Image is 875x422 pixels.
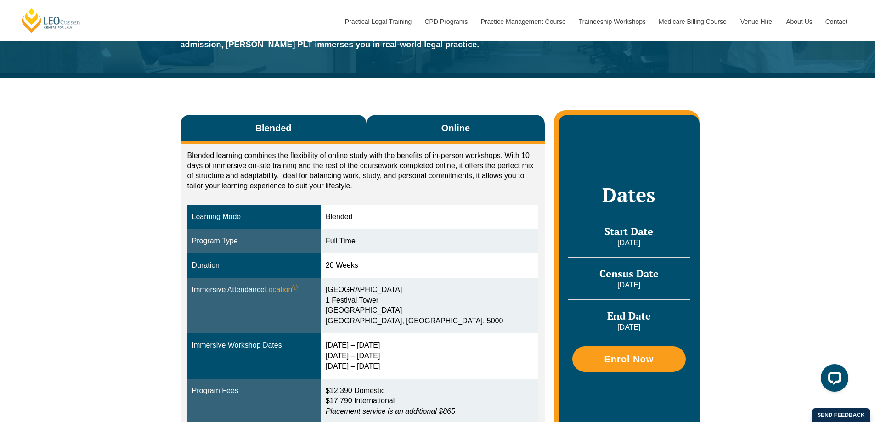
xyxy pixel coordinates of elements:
a: Contact [819,2,854,41]
div: Learning Mode [192,212,316,222]
div: Blended [326,212,533,222]
div: [DATE] – [DATE] [DATE] – [DATE] [DATE] – [DATE] [326,340,533,372]
div: Program Fees [192,386,316,396]
span: End Date [607,309,651,322]
span: $12,390 Domestic [326,387,385,394]
p: [DATE] [568,280,690,290]
a: Enrol Now [572,346,685,372]
a: Medicare Billing Course [652,2,734,41]
a: About Us [779,2,819,41]
div: [GEOGRAPHIC_DATA] 1 Festival Tower [GEOGRAPHIC_DATA] [GEOGRAPHIC_DATA], [GEOGRAPHIC_DATA], 5000 [326,285,533,326]
span: $17,790 International [326,397,395,405]
span: Start Date [604,225,653,238]
a: Venue Hire [734,2,779,41]
span: Census Date [599,267,659,280]
a: [PERSON_NAME] Centre for Law [21,7,82,34]
div: Full Time [326,236,533,247]
a: Practice Management Course [474,2,572,41]
a: Traineeship Workshops [572,2,652,41]
div: Immersive Attendance [192,285,316,295]
span: Blended [255,122,292,135]
p: [DATE] [568,322,690,332]
a: Practical Legal Training [338,2,418,41]
a: CPD Programs [418,2,474,41]
iframe: LiveChat chat widget [813,360,852,399]
h2: Dates [568,183,690,206]
div: 20 Weeks [326,260,533,271]
span: Location [265,285,298,295]
div: Duration [192,260,316,271]
em: Placement service is an additional $865 [326,407,455,415]
p: Blended learning combines the flexibility of online study with the benefits of in-person workshop... [187,151,538,191]
span: Online [441,122,470,135]
span: Enrol Now [604,354,654,364]
div: Immersive Workshop Dates [192,340,316,351]
sup: ⓘ [292,284,298,291]
p: [DATE] [568,238,690,248]
div: Program Type [192,236,316,247]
